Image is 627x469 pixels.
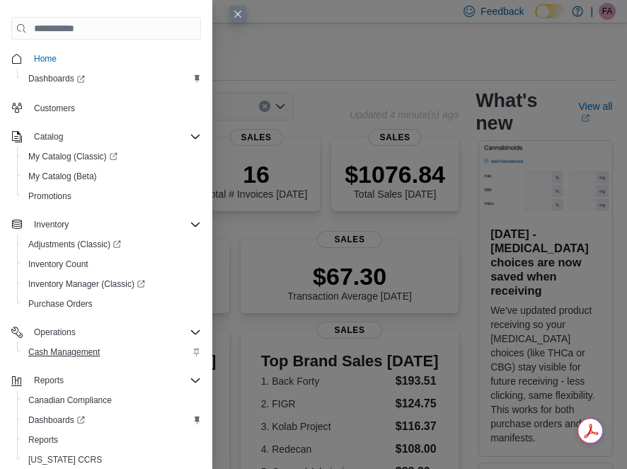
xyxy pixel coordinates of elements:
[34,327,76,338] span: Operations
[28,216,201,233] span: Inventory
[6,48,207,69] button: Home
[17,410,207,430] a: Dashboards
[34,219,69,230] span: Inventory
[17,294,207,314] button: Purchase Orders
[28,216,74,233] button: Inventory
[23,344,105,361] a: Cash Management
[17,274,207,294] a: Inventory Manager (Classic)
[23,451,201,468] span: Washington CCRS
[17,147,207,166] a: My Catalog (Classic)
[6,322,207,342] button: Operations
[23,148,201,165] span: My Catalog (Classic)
[17,254,207,274] button: Inventory Count
[28,128,69,145] button: Catalog
[11,43,201,465] nav: Complex example
[23,188,201,205] span: Promotions
[17,342,207,362] button: Cash Management
[28,324,81,341] button: Operations
[28,414,85,426] span: Dashboards
[23,344,201,361] span: Cash Management
[34,103,75,114] span: Customers
[17,390,207,410] button: Canadian Compliance
[28,128,201,145] span: Catalog
[23,256,94,273] a: Inventory Count
[23,412,91,429] a: Dashboards
[28,395,112,406] span: Canadian Compliance
[34,375,64,386] span: Reports
[23,412,201,429] span: Dashboards
[23,236,127,253] a: Adjustments (Classic)
[28,171,97,182] span: My Catalog (Beta)
[23,295,98,312] a: Purchase Orders
[6,215,207,234] button: Inventory
[28,50,62,67] a: Home
[28,50,201,67] span: Home
[23,392,201,409] span: Canadian Compliance
[23,431,201,448] span: Reports
[28,434,58,446] span: Reports
[23,70,91,87] a: Dashboards
[28,278,145,290] span: Inventory Manager (Classic)
[28,191,71,202] span: Promotions
[17,430,207,450] button: Reports
[34,53,57,64] span: Home
[17,234,207,254] a: Adjustments (Classic)
[23,392,117,409] a: Canadian Compliance
[28,259,88,270] span: Inventory Count
[229,6,246,23] button: Close this dialog
[23,276,201,293] span: Inventory Manager (Classic)
[28,372,201,389] span: Reports
[28,151,117,162] span: My Catalog (Classic)
[17,186,207,206] button: Promotions
[28,239,121,250] span: Adjustments (Classic)
[6,97,207,118] button: Customers
[28,100,81,117] a: Customers
[23,148,123,165] a: My Catalog (Classic)
[23,168,201,185] span: My Catalog (Beta)
[28,98,201,116] span: Customers
[23,70,201,87] span: Dashboards
[23,431,64,448] a: Reports
[23,295,201,312] span: Purchase Orders
[23,188,77,205] a: Promotions
[28,372,69,389] button: Reports
[23,451,108,468] a: [US_STATE] CCRS
[28,346,100,358] span: Cash Management
[23,256,201,273] span: Inventory Count
[17,166,207,186] button: My Catalog (Beta)
[23,276,151,293] a: Inventory Manager (Classic)
[6,371,207,390] button: Reports
[23,236,201,253] span: Adjustments (Classic)
[23,168,103,185] a: My Catalog (Beta)
[6,127,207,147] button: Catalog
[28,454,102,465] span: [US_STATE] CCRS
[28,73,85,84] span: Dashboards
[34,131,63,142] span: Catalog
[17,69,207,89] a: Dashboards
[28,324,201,341] span: Operations
[28,298,93,310] span: Purchase Orders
